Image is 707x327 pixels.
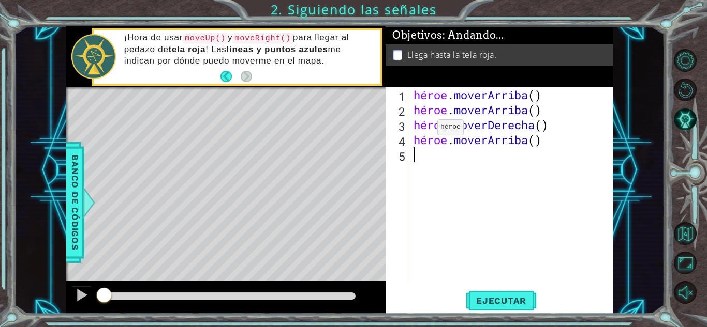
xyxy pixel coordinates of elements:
[392,29,443,41] font: Objetivos
[399,149,405,164] font: 5
[399,89,405,104] font: 1
[169,44,206,54] font: tela roja
[232,33,293,44] code: moveRight()
[674,108,697,131] button: Pista IA
[227,44,328,54] font: líneas y puntos azules
[205,44,226,54] font: ! Las
[71,286,92,307] button: Ctrl + P: Pause
[183,33,228,44] code: moveUp()
[675,219,707,248] a: Volver al mapa
[440,123,461,131] code: héroe
[407,49,497,60] font: Llega hasta la tela roja.
[674,252,697,274] button: Maximizar navegador
[124,33,349,54] font: para llegar al pedazo de
[124,33,183,42] font: ¡Hora de usar
[399,104,405,119] font: 2
[674,49,697,72] button: Opciones de nivel
[466,289,537,312] button: Shift+Enter: Ejecutar el código.
[399,134,405,149] font: 4
[241,71,252,82] button: Próximo
[399,119,405,134] font: 3
[443,29,503,41] font: : Andando...
[476,295,526,306] font: Ejecutar
[220,71,241,82] button: Atrás
[674,281,697,304] button: Sonido encendido
[674,222,697,245] button: Volver al mapa
[674,79,697,101] button: Reiniciar nivel
[70,154,80,250] font: Banco de códigos
[228,33,232,42] font: y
